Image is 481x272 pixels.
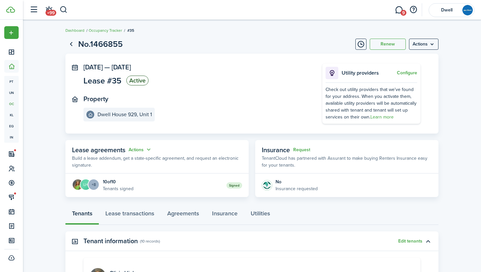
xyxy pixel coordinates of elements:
span: — [104,62,110,72]
button: Renew [370,39,406,50]
div: Check out utility providers that we've found for your address. When you activate them, available ... [326,86,417,120]
span: Lease #35 [83,77,121,85]
a: Lease transactions [99,205,161,225]
button: Toggle accordion [422,236,434,247]
p: Insurance requested [276,185,318,192]
img: TenantCloud [6,7,15,13]
panel-main-title: Tenant information [83,237,138,245]
e-details-info-title: Dwell House 929, Unit 1 [98,112,152,118]
span: Lease agreements [72,145,125,155]
a: un [4,87,19,98]
a: Olivia High [72,179,84,192]
button: Edit tenants [398,239,422,244]
button: Timeline [355,39,366,50]
p: TenantCloud has partnered with Assurant to make buying Renters Insurance easy for your tenants. [262,155,432,169]
span: +99 [45,10,56,16]
button: Search [60,4,68,15]
img: Olivia High [73,179,83,190]
a: Insurance [205,205,244,225]
panel-main-subtitle: (10 records) [140,238,160,244]
a: Dashboard [65,27,84,33]
menu-btn: Actions [409,39,438,50]
a: Messaging [393,2,405,18]
span: Dwell [434,8,460,12]
a: kl [4,109,19,120]
a: LH [84,179,92,192]
avatar-text: LH [80,179,91,190]
button: Open resource center [408,4,419,15]
button: Open menu [129,146,152,154]
status: Active [126,76,149,85]
span: [DATE] [112,62,131,72]
a: Notifications [43,2,55,18]
button: Open menu [4,26,19,39]
a: oc [4,98,19,109]
span: #35 [127,27,134,33]
a: Go back [65,39,77,50]
p: Utility providers [342,69,395,77]
a: Agreements [161,205,205,225]
div: No [276,178,318,185]
a: in [4,132,19,143]
a: Occupancy Tracker [89,27,122,33]
button: Open menu [92,179,99,190]
a: Utilities [244,205,276,225]
menu-trigger: +8 [88,179,99,190]
button: Open sidebar [27,4,40,16]
status: Signed [226,182,242,189]
a: Learn more [370,114,394,120]
span: Insurance [262,145,290,155]
button: Actions [129,146,152,154]
panel-main-title: Property [83,95,108,103]
span: [DATE] [83,62,103,72]
button: Request [293,147,310,153]
img: Dwell [462,5,473,15]
div: 10 of 10 [103,178,134,185]
img: Insurance protection [262,180,272,190]
p: Build a lease addendum, get a state-specific agreement, and request an electronic signature. [72,155,242,169]
p: Tenants signed [103,185,134,192]
button: Open menu [409,39,438,50]
button: Configure [397,70,417,76]
a: pt [4,76,19,87]
h1: No.1466855 [78,38,123,50]
span: 9 [401,10,406,16]
a: eq [4,120,19,132]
